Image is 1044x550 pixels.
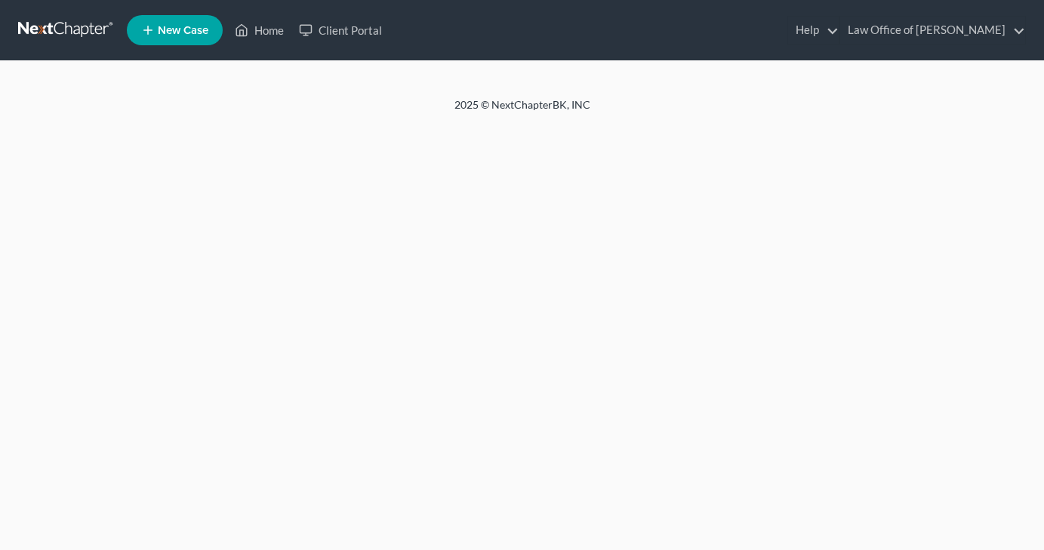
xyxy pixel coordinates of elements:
[227,17,291,44] a: Home
[840,17,1025,44] a: Law Office of [PERSON_NAME]
[127,15,223,45] new-legal-case-button: New Case
[788,17,839,44] a: Help
[291,17,390,44] a: Client Portal
[92,97,953,124] div: 2025 © NextChapterBK, INC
